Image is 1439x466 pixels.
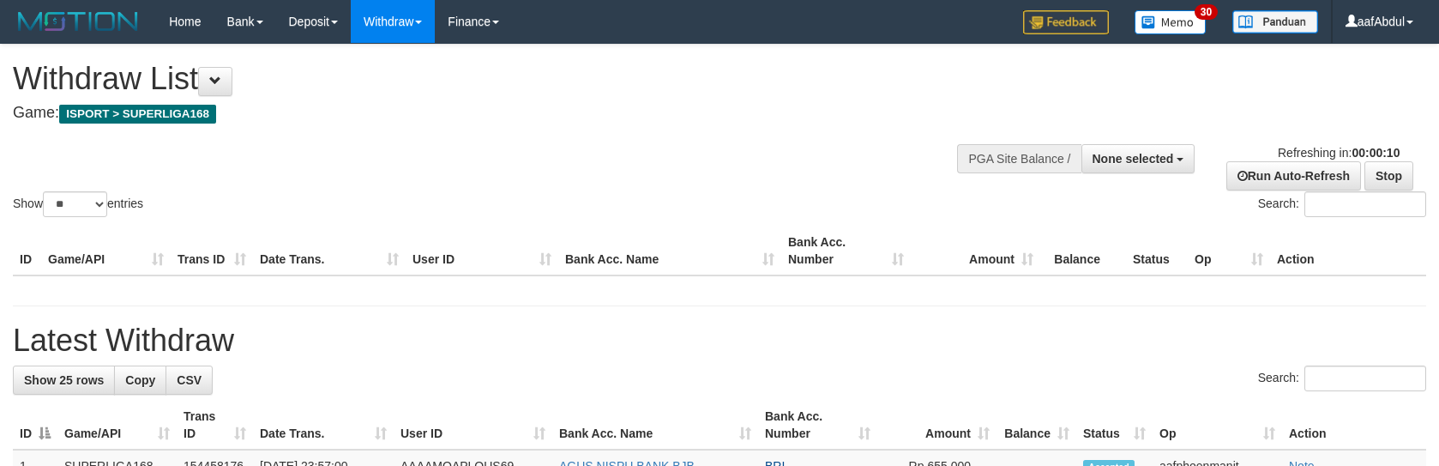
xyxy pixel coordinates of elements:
[1352,146,1400,160] strong: 00:00:10
[1195,4,1218,20] span: 30
[43,191,107,217] select: Showentries
[1135,10,1207,34] img: Button%20Memo.svg
[1081,144,1195,173] button: None selected
[125,373,155,387] span: Copy
[1270,227,1426,275] th: Action
[1040,227,1126,275] th: Balance
[177,373,202,387] span: CSV
[13,9,143,34] img: MOTION_logo.png
[1153,401,1282,450] th: Op: activate to sort column ascending
[253,401,394,450] th: Date Trans.: activate to sort column ascending
[1076,401,1153,450] th: Status: activate to sort column ascending
[1226,161,1361,191] a: Run Auto-Refresh
[13,401,57,450] th: ID: activate to sort column descending
[13,366,115,395] a: Show 25 rows
[59,105,216,124] span: ISPORT > SUPERLIGA168
[1258,366,1426,391] label: Search:
[57,401,177,450] th: Game/API: activate to sort column ascending
[558,227,781,275] th: Bank Acc. Name
[13,62,942,96] h1: Withdraw List
[13,227,41,275] th: ID
[996,401,1076,450] th: Balance: activate to sort column ascending
[1093,152,1174,166] span: None selected
[1304,366,1426,391] input: Search:
[1304,191,1426,217] input: Search:
[114,366,166,395] a: Copy
[253,227,406,275] th: Date Trans.
[1126,227,1188,275] th: Status
[24,373,104,387] span: Show 25 rows
[1232,10,1318,33] img: panduan.png
[166,366,213,395] a: CSV
[394,401,552,450] th: User ID: activate to sort column ascending
[781,227,911,275] th: Bank Acc. Number
[552,401,758,450] th: Bank Acc. Name: activate to sort column ascending
[41,227,171,275] th: Game/API
[1258,191,1426,217] label: Search:
[171,227,253,275] th: Trans ID
[13,191,143,217] label: Show entries
[1364,161,1413,191] a: Stop
[13,105,942,122] h4: Game:
[877,401,996,450] th: Amount: activate to sort column ascending
[177,401,253,450] th: Trans ID: activate to sort column ascending
[1188,227,1270,275] th: Op
[911,227,1040,275] th: Amount
[406,227,558,275] th: User ID
[758,401,877,450] th: Bank Acc. Number: activate to sort column ascending
[13,324,1426,358] h1: Latest Withdraw
[1023,10,1109,34] img: Feedback.jpg
[1282,401,1426,450] th: Action
[1278,146,1400,160] span: Refreshing in:
[957,144,1081,173] div: PGA Site Balance /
